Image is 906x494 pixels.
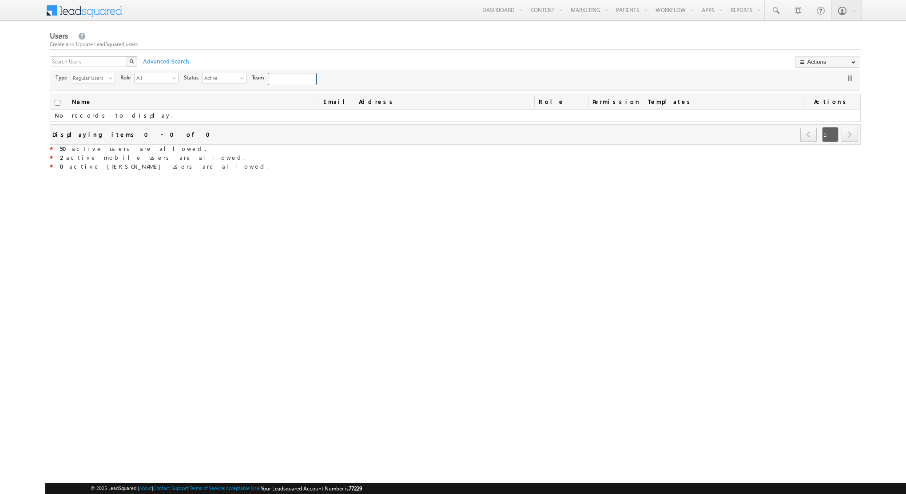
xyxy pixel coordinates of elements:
div: Create and Update LeadSquared users [50,40,861,48]
span: Permission Templates [588,94,803,109]
a: prev [800,128,817,142]
a: About [139,485,152,491]
span: Your Leadsquared Account Number is [261,485,362,492]
span: All [135,73,171,82]
strong: 0 [60,162,69,170]
span: Advanced Search [139,57,192,65]
strong: 2 [60,154,66,161]
a: Email Address [319,94,534,109]
span: active users are allowed. [60,145,206,152]
span: Regular Users [71,73,107,82]
img: Search [129,59,134,63]
span: prev [800,127,817,142]
span: active mobile users are allowed. [60,154,246,161]
span: Actions [803,94,860,109]
input: Search Users [50,56,127,67]
td: No records to display. [50,110,860,122]
span: select [109,75,116,80]
a: Acceptable Use [226,485,259,491]
span: 1 [822,127,838,142]
span: select [240,75,247,80]
a: Terms of Service [190,485,224,491]
span: Active [203,73,239,82]
span: Status [184,74,202,82]
div: Displaying items 0 - 0 of 0 [52,129,215,139]
span: Type [56,74,71,82]
a: Role [534,94,588,109]
a: Contact Support [153,485,188,491]
a: Name [68,94,96,109]
span: active [PERSON_NAME] users are allowed. [53,162,269,170]
span: Role [120,74,134,82]
span: © 2025 LeadSquared | | | | | [91,484,362,493]
button: Actions [795,56,859,67]
span: Team [252,74,268,82]
a: next [842,128,858,142]
span: next [842,127,858,142]
span: select [172,75,179,80]
span: Users [50,31,68,41]
span: 77229 [349,485,362,492]
strong: 50 [60,145,72,152]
